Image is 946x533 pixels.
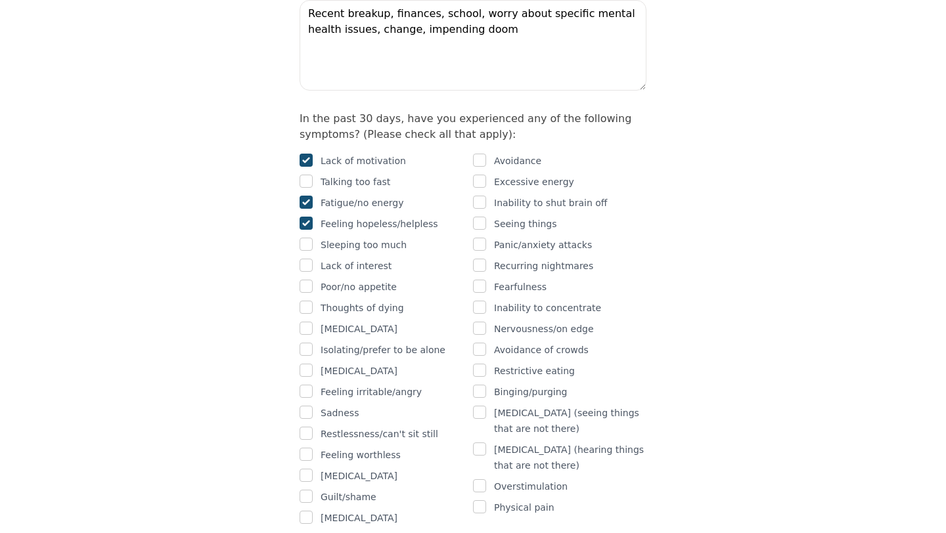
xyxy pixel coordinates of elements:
label: In the past 30 days, have you experienced any of the following symptoms? (Please check all that a... [300,112,631,140]
p: Recurring nightmares [494,258,593,274]
p: [MEDICAL_DATA] [321,363,397,379]
p: Feeling worthless [321,447,401,463]
p: Isolating/prefer to be alone [321,342,445,358]
p: Talking too fast [321,174,390,190]
p: Sadness [321,405,359,421]
p: Feeling hopeless/helpless [321,216,438,232]
p: Guilt/shame [321,489,376,505]
p: Inability to shut brain off [494,195,608,211]
p: Sleeping too much [321,237,407,253]
p: [MEDICAL_DATA] (hearing things that are not there) [494,442,646,473]
p: Nervousness/on edge [494,321,594,337]
p: Excessive energy [494,174,574,190]
p: Restlessness/can't sit still [321,426,438,442]
p: Feeling irritable/angry [321,384,422,400]
p: [MEDICAL_DATA] [321,468,397,484]
p: [MEDICAL_DATA] (seeing things that are not there) [494,405,646,437]
p: Fearfulness [494,279,547,295]
p: [MEDICAL_DATA] [321,321,397,337]
p: Restrictive eating [494,363,575,379]
p: Avoidance of crowds [494,342,589,358]
p: Seeing things [494,216,557,232]
p: Thoughts of dying [321,300,404,316]
p: Fatigue/no energy [321,195,404,211]
p: Lack of interest [321,258,392,274]
p: Binging/purging [494,384,567,400]
p: Avoidance [494,153,541,169]
p: Physical pain [494,500,554,515]
p: Inability to concentrate [494,300,601,316]
p: Lack of motivation [321,153,406,169]
p: Poor/no appetite [321,279,397,295]
p: [MEDICAL_DATA] [321,510,397,526]
p: Panic/anxiety attacks [494,237,592,253]
p: Overstimulation [494,479,568,494]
